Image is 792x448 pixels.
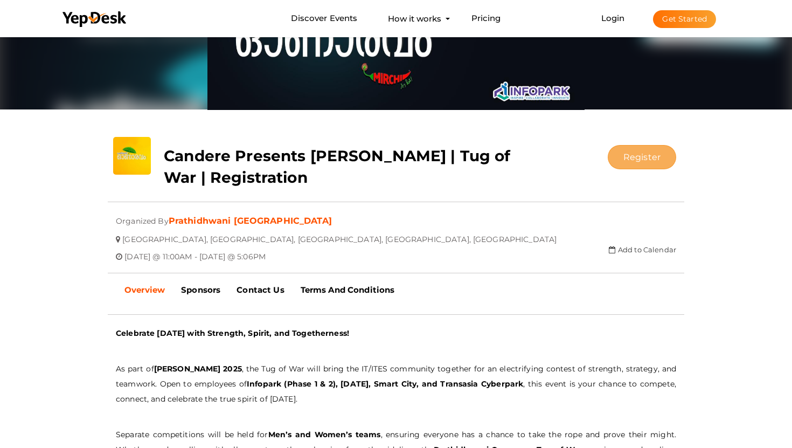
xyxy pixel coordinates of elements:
span: [GEOGRAPHIC_DATA], [GEOGRAPHIC_DATA], [GEOGRAPHIC_DATA], [GEOGRAPHIC_DATA], [GEOGRAPHIC_DATA] [122,226,557,244]
img: 0C2H5NAW_small.jpeg [113,137,151,175]
button: How it works [385,9,444,29]
button: Register [608,145,676,169]
a: Pricing [471,9,501,29]
b: Candere Presents [PERSON_NAME] | Tug of War | Registration [164,147,510,187]
a: Discover Events [291,9,357,29]
p: As part of , the Tug of War will bring the IT/ITES community together for an electrifying contest... [116,361,676,406]
a: Overview [116,277,173,304]
b: Terms And Conditions [301,285,395,295]
b: Men’s and Women’s teams [268,430,381,439]
a: Prathidhwani [GEOGRAPHIC_DATA] [169,216,332,226]
b: Infopark (Phase 1 & 2), [DATE], Smart City, and Transasia Cyberpark [247,379,523,389]
a: Sponsors [173,277,228,304]
a: Add to Calendar [609,245,676,254]
a: Login [601,13,625,23]
span: Organized By [116,208,169,226]
b: Celebrate [DATE] with Strength, Spirit, and Togetherness! [116,328,349,338]
a: Terms And Conditions [293,277,403,304]
b: [PERSON_NAME] 2025 [154,364,242,374]
a: Contact Us [228,277,292,304]
span: [DATE] @ 11:00AM - [DATE] @ 5:06PM [124,244,266,261]
b: Contact Us [237,285,284,295]
button: Get Started [653,10,716,28]
b: Overview [124,285,165,295]
b: Sponsors [181,285,220,295]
